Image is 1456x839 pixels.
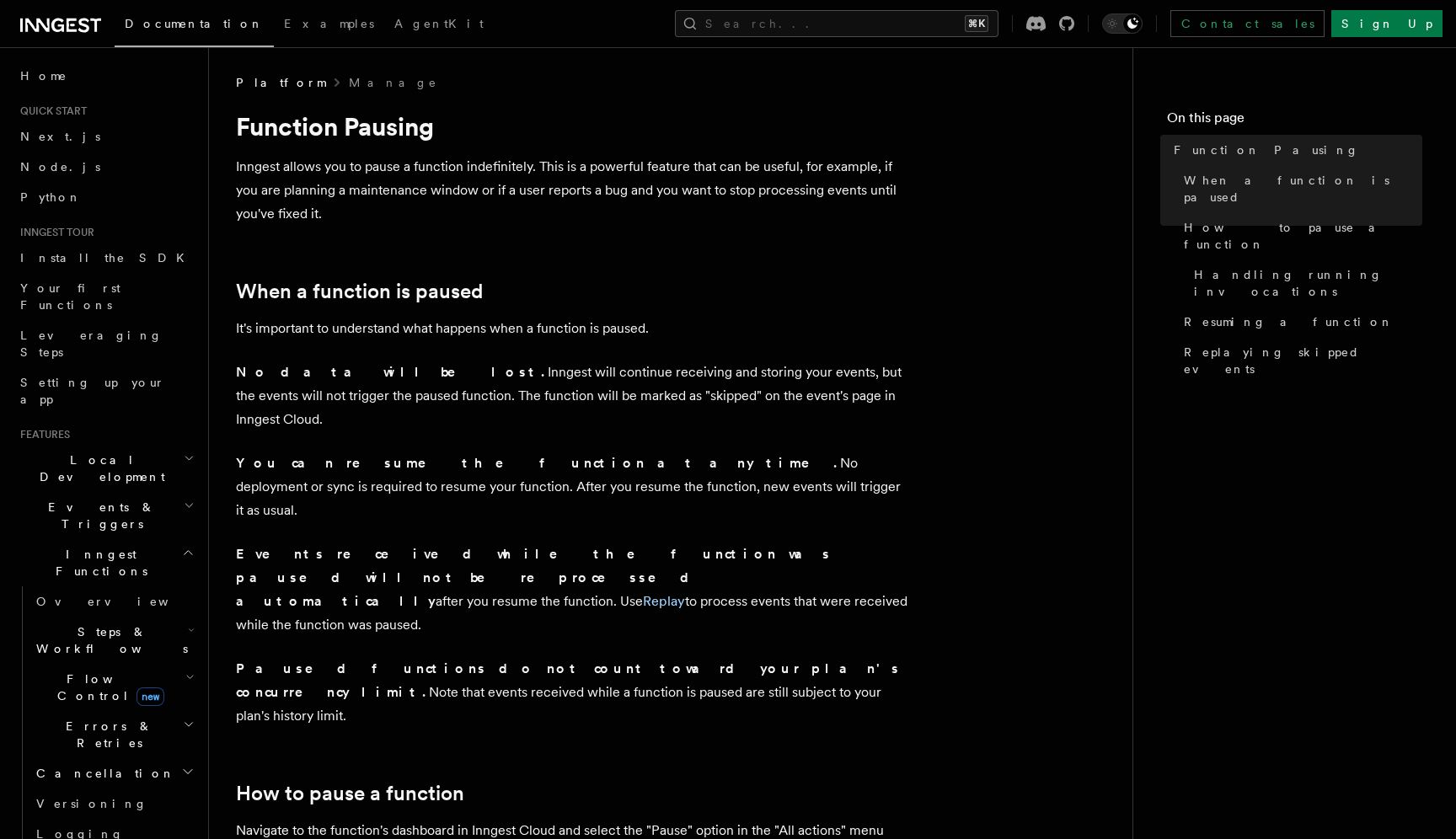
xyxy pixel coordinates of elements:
[13,492,198,539] button: Events & Triggers
[1177,337,1422,384] a: Replaying skipped events
[20,281,120,312] span: Your first Functions
[236,660,901,700] strong: Paused functions do not count toward your plan's concurrency limit.
[13,182,198,212] a: Python
[236,74,325,91] span: Platform
[1331,10,1443,37] a: Sign Up
[1187,259,1422,307] a: Handling running invocations
[13,320,198,367] a: Leveraging Steps
[125,17,264,30] span: Documentation
[13,243,198,273] a: Install the SDK
[13,152,198,182] a: Node.js
[1177,307,1422,337] a: Resuming a function
[13,367,198,414] a: Setting up your app
[1174,142,1359,158] span: Function Pausing
[29,788,198,819] a: Versioning
[274,5,384,45] a: Examples
[1184,344,1422,377] span: Replaying skipped events
[20,67,67,84] span: Home
[29,617,198,664] button: Steps & Workflows
[29,671,185,704] span: Flow Control
[13,428,70,441] span: Features
[136,687,164,706] span: new
[36,595,210,608] span: Overview
[236,782,464,805] a: How to pause a function
[13,61,198,91] a: Home
[13,226,94,239] span: Inngest tour
[115,5,274,47] a: Documentation
[394,17,484,30] span: AgentKit
[236,542,910,637] p: after you resume the function. Use to process events that were received while the function was pa...
[1170,10,1325,37] a: Contact sales
[13,121,198,152] a: Next.js
[1177,165,1422,212] a: When a function is paused
[1167,108,1422,135] h4: On this page
[965,15,988,32] kbd: ⌘K
[236,361,910,431] p: Inngest will continue receiving and storing your events, but the events will not trigger the paus...
[13,273,198,320] a: Your first Functions
[36,797,147,810] span: Versioning
[284,17,374,30] span: Examples
[20,160,100,174] span: Node.js
[1102,13,1143,34] button: Toggle dark mode
[20,130,100,143] span: Next.js
[29,586,198,617] a: Overview
[29,718,183,751] span: Errors & Retries
[20,329,163,359] span: Leveraging Steps
[236,155,910,226] p: Inngest allows you to pause a function indefinitely. This is a powerful feature that can be usefu...
[1184,313,1394,330] span: Resuming a function
[236,111,910,142] h1: Function Pausing
[13,499,184,532] span: Events & Triggers
[236,364,548,380] strong: No data will be lost.
[20,190,82,204] span: Python
[20,376,165,406] span: Setting up your app
[29,664,198,711] button: Flow Controlnew
[643,593,685,609] a: Replay
[675,10,998,37] button: Search...⌘K
[349,74,438,91] a: Manage
[236,546,832,609] strong: Events received while the function was paused will not be reprocessed automatically
[1184,219,1422,253] span: How to pause a function
[1184,172,1422,206] span: When a function is paused
[20,251,195,265] span: Install the SDK
[1177,212,1422,259] a: How to pause a function
[13,452,184,485] span: Local Development
[236,455,840,471] strong: You can resume the function at any time.
[13,445,198,492] button: Local Development
[1167,135,1422,165] a: Function Pausing
[29,765,175,782] span: Cancellation
[384,5,494,45] a: AgentKit
[13,539,198,586] button: Inngest Functions
[236,452,910,522] p: No deployment or sync is required to resume your function. After you resume the function, new eve...
[13,104,87,118] span: Quick start
[13,546,182,580] span: Inngest Functions
[1194,266,1422,300] span: Handling running invocations
[236,280,483,303] a: When a function is paused
[29,623,188,657] span: Steps & Workflows
[29,711,198,758] button: Errors & Retries
[236,657,910,728] p: Note that events received while a function is paused are still subject to your plan's history limit.
[29,758,198,788] button: Cancellation
[236,317,910,340] p: It's important to understand what happens when a function is paused.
